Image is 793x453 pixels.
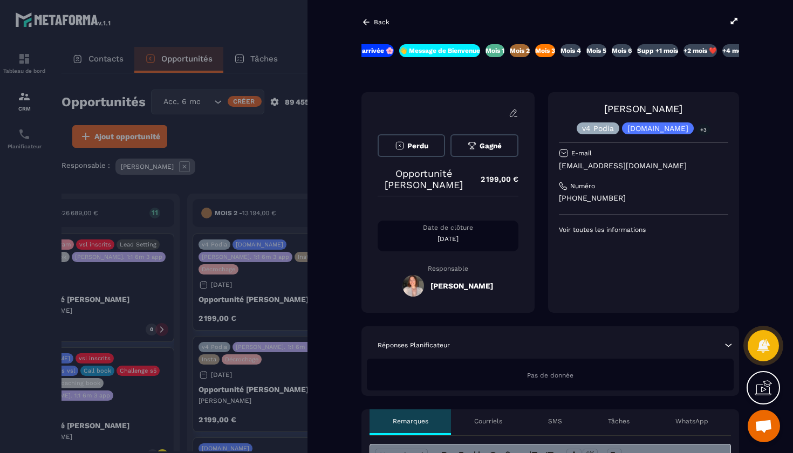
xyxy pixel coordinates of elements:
[582,125,614,132] p: v4 Podia
[548,417,562,425] p: SMS
[393,417,428,425] p: Remarques
[571,149,592,157] p: E-mail
[559,225,728,234] p: Voir toutes les informations
[407,142,428,150] span: Perdu
[559,193,728,203] p: [PHONE_NUMBER]
[675,417,708,425] p: WhatsApp
[480,142,502,150] span: Gagné
[378,235,518,243] p: [DATE]
[450,134,518,157] button: Gagné
[470,169,518,190] p: 2 199,00 €
[627,125,688,132] p: [DOMAIN_NAME]
[527,372,573,379] span: Pas de donnée
[604,103,682,114] a: [PERSON_NAME]
[378,168,470,190] p: Opportunité [PERSON_NAME]
[378,341,450,349] p: Réponses Planificateur
[474,417,502,425] p: Courriels
[559,161,728,171] p: [EMAIL_ADDRESS][DOMAIN_NAME]
[696,124,710,135] p: +3
[570,182,595,190] p: Numéro
[378,134,445,157] button: Perdu
[608,417,630,425] p: Tâches
[748,410,780,442] a: Ouvrir le chat
[378,265,518,272] p: Responsable
[430,282,493,290] h5: [PERSON_NAME]
[378,223,518,232] p: Date de clôture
